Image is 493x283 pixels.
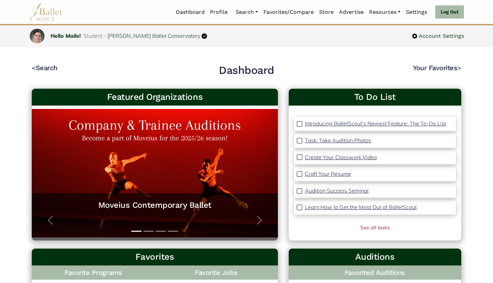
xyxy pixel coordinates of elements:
[155,265,278,280] h4: Favorite Jobs
[366,5,403,19] a: Resources
[38,200,271,210] a: Moveius Contemporary Ballet
[131,227,141,235] button: Slide 1
[168,227,178,235] button: Slide 4
[37,91,273,103] h3: Featured Organizations
[294,268,456,277] h4: Favorited Auditions
[316,5,336,19] a: Store
[233,5,261,19] a: Search
[403,5,430,19] a: Settings
[294,91,456,103] a: To Do List
[305,203,417,212] a: Learn How to Get the Most Out of BalletScout
[144,227,154,235] button: Slide 2
[32,265,155,280] h4: Favorite Programs
[83,32,102,39] span: Student
[305,187,369,194] p: Audition Success Seminar
[336,5,366,19] a: Advertise
[32,64,57,72] a: <Search
[207,5,230,19] a: Profile
[305,137,371,144] p: Task: Take Audition Photos
[305,170,351,177] p: Craft Your Resume
[457,63,461,72] code: >
[305,136,371,145] a: Task: Take Audition Photos
[305,187,369,195] a: Audition Success Seminar
[294,251,456,263] h3: Auditions
[305,119,446,128] a: Introducing BalletScout’s Newest Feature: The To-Do List
[261,5,316,19] a: Favorites/Compare
[219,63,274,78] h2: Dashboard
[412,32,464,40] a: Account Settings
[305,154,377,161] p: Create Your Classwork Video
[104,32,106,39] span: -
[107,32,200,39] a: [PERSON_NAME] Ballet Conservatory
[51,32,81,39] a: Hello Maile!
[37,251,273,263] h3: Favorites
[305,153,377,162] a: Create Your Classwork Video
[305,170,351,178] a: Craft Your Resume
[413,64,461,72] a: Your Favorites>
[305,120,446,127] p: Introducing BalletScout’s Newest Feature: The To-Do List
[173,5,207,19] a: Dashboard
[305,204,417,210] p: Learn How to Get the Most Out of BalletScout
[30,29,45,51] img: profile picture
[360,224,390,231] a: See all tasks
[156,227,166,235] button: Slide 3
[32,63,36,72] code: <
[417,32,464,40] span: Account Settings
[435,5,464,19] a: Log Out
